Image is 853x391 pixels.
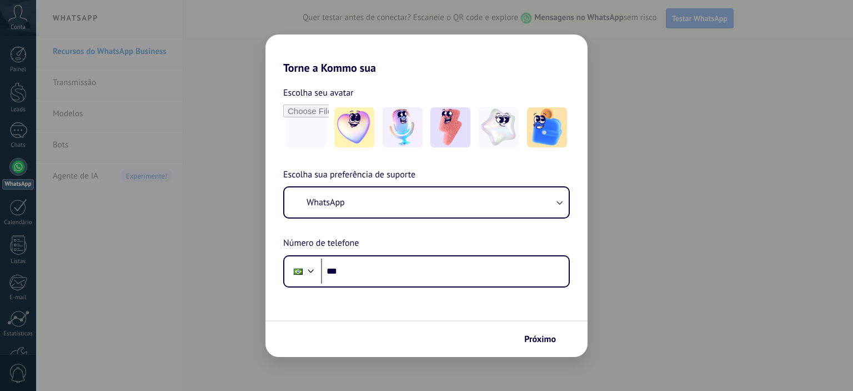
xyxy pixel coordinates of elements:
[284,187,569,217] button: WhatsApp
[307,197,345,208] span: WhatsApp
[283,86,354,100] span: Escolha seu avatar
[334,107,374,147] img: -1.jpeg
[383,107,423,147] img: -2.jpeg
[527,107,567,147] img: -5.jpeg
[288,260,309,283] div: Brazil: + 55
[430,107,470,147] img: -3.jpeg
[519,330,571,349] button: Próximo
[524,335,556,343] span: Próximo
[283,236,359,251] span: Número de telefone
[479,107,519,147] img: -4.jpeg
[265,34,588,75] h2: Torne a Kommo sua
[283,168,415,182] span: Escolha sua preferência de suporte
